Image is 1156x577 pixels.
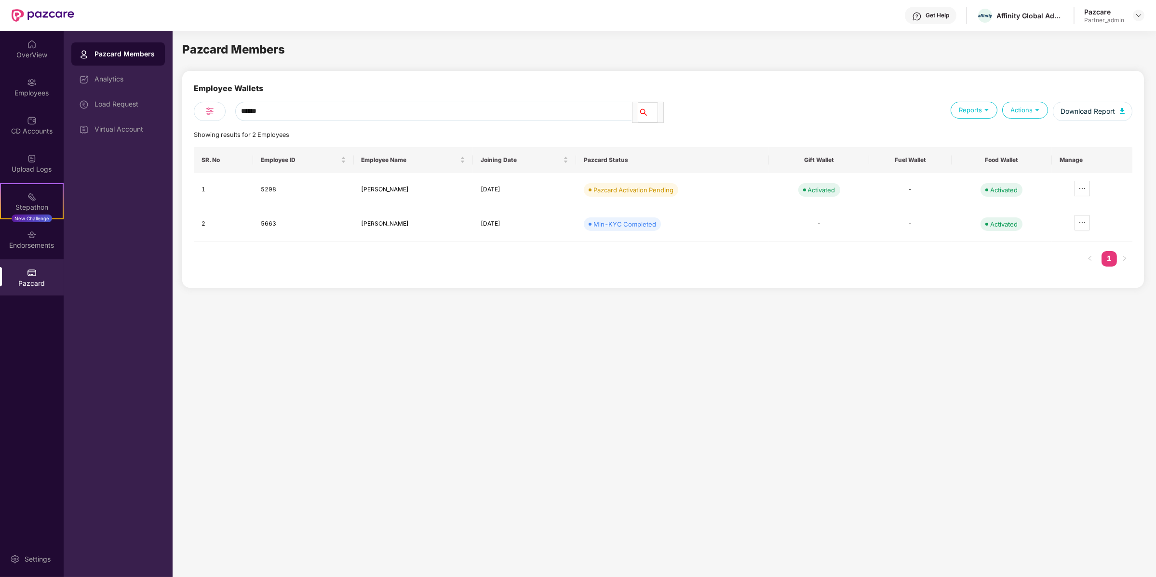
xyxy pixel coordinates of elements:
[27,116,37,125] img: svg+xml;base64,PHN2ZyBpZD0iQ0RfQWNjb3VudHMiIGRhdGEtbmFtZT0iQ0QgQWNjb3VudHMiIHhtbG5zPSJodHRwOi8vd3...
[182,42,285,56] span: Pazcard Members
[194,207,253,242] td: 2
[990,219,1018,229] div: Activated
[1033,105,1042,114] img: svg+xml;base64,PHN2ZyB4bWxucz0iaHR0cDovL3d3dy53My5vcmcvMjAwMC9zdmciIHdpZHRoPSIxOSIgaGVpZ2h0PSIxOS...
[204,106,215,117] img: svg+xml;base64,PHN2ZyB4bWxucz0iaHR0cDovL3d3dy53My5vcmcvMjAwMC9zdmciIHdpZHRoPSIyNCIgaGVpZ2h0PSIyNC...
[990,185,1018,195] div: Activated
[1075,215,1090,230] button: ellipsis
[94,125,157,133] div: Virtual Account
[869,147,951,173] th: Fuel Wallet
[1075,185,1089,192] span: ellipsis
[912,12,922,21] img: svg+xml;base64,PHN2ZyBpZD0iSGVscC0zMngzMiIgeG1sbnM9Imh0dHA6Ly93d3cudzMub3JnLzIwMDAvc3ZnIiB3aWR0aD...
[473,173,576,207] td: [DATE]
[909,220,913,227] span: -
[12,215,52,222] div: New Challenge
[253,147,354,173] th: Employee ID
[27,40,37,49] img: svg+xml;base64,PHN2ZyBpZD0iSG9tZSIgeG1sbnM9Imh0dHA6Ly93d3cudzMub3JnLzIwMDAvc3ZnIiB3aWR0aD0iMjAiIG...
[10,554,20,564] img: svg+xml;base64,PHN2ZyBpZD0iU2V0dGluZy0yMHgyMCIgeG1sbnM9Imh0dHA6Ly93d3cudzMub3JnLzIwMDAvc3ZnIiB3aW...
[952,147,1052,173] th: Food Wallet
[808,185,835,195] div: Activated
[1135,12,1143,19] img: svg+xml;base64,PHN2ZyBpZD0iRHJvcGRvd24tMzJ4MzIiIHhtbG5zPSJodHRwOi8vd3d3LnczLm9yZy8yMDAwL3N2ZyIgd2...
[1082,251,1098,267] li: Previous Page
[817,220,821,227] span: -
[27,268,37,278] img: svg+xml;base64,PHN2ZyBpZD0iUGF6Y2FyZCIgeG1sbnM9Imh0dHA6Ly93d3cudzMub3JnLzIwMDAvc3ZnIiB3aWR0aD0iMj...
[362,156,458,164] span: Employee Name
[951,102,997,119] div: Reports
[194,131,289,138] span: Showing results for 2 Employees
[354,207,473,242] td: [PERSON_NAME]
[1117,251,1132,267] li: Next Page
[27,192,37,201] img: svg+xml;base64,PHN2ZyB4bWxucz0iaHR0cDovL3d3dy53My5vcmcvMjAwMC9zdmciIHdpZHRoPSIyMSIgaGVpZ2h0PSIyMC...
[79,125,89,134] img: svg+xml;base64,PHN2ZyBpZD0iVmlydHVhbF9BY2NvdW50IiBkYXRhLW5hbWU9IlZpcnR1YWwgQWNjb3VudCIgeG1sbnM9Im...
[593,185,673,195] div: Pazcard Activation Pending
[253,207,354,242] td: 5663
[79,75,89,84] img: svg+xml;base64,PHN2ZyBpZD0iRGFzaGJvYXJkIiB4bWxucz0iaHR0cDovL3d3dy53My5vcmcvMjAwMC9zdmciIHdpZHRoPS...
[593,219,656,229] div: Min-KYC Completed
[978,14,992,18] img: affinity.png
[94,75,157,83] div: Analytics
[1084,7,1124,16] div: Pazcare
[769,147,870,173] th: Gift Wallet
[354,147,473,173] th: Employee Name
[473,207,576,242] td: [DATE]
[1120,108,1125,114] img: svg+xml;base64,PHN2ZyB4bWxucz0iaHR0cDovL3d3dy53My5vcmcvMjAwMC9zdmciIHhtbG5zOnhsaW5rPSJodHRwOi8vd3...
[473,147,576,173] th: Joining Date
[1117,251,1132,267] button: right
[1053,102,1132,121] button: Download Report
[22,554,54,564] div: Settings
[94,100,157,108] div: Load Request
[1,202,63,212] div: Stepathon
[79,100,89,109] img: svg+xml;base64,PHN2ZyBpZD0iTG9hZF9SZXF1ZXN0IiBkYXRhLW5hbWU9IkxvYWQgUmVxdWVzdCIgeG1sbnM9Imh0dHA6Ly...
[481,156,561,164] span: Joining Date
[194,147,253,173] th: SR. No
[253,173,354,207] td: 5298
[1075,181,1090,196] button: ellipsis
[1087,255,1093,261] span: left
[1102,251,1117,266] a: 1
[27,78,37,87] img: svg+xml;base64,PHN2ZyBpZD0iRW1wbG95ZWVzIiB4bWxucz0iaHR0cDovL3d3dy53My5vcmcvMjAwMC9zdmciIHdpZHRoPS...
[576,147,769,173] th: Pazcard Status
[1122,255,1128,261] span: right
[1052,147,1132,173] th: Manage
[194,173,253,207] td: 1
[926,12,949,19] div: Get Help
[1075,219,1089,227] span: ellipsis
[638,108,658,116] span: search
[94,49,157,59] div: Pazcard Members
[1084,16,1124,24] div: Partner_admin
[27,154,37,163] img: svg+xml;base64,PHN2ZyBpZD0iVXBsb2FkX0xvZ3MiIGRhdGEtbmFtZT0iVXBsb2FkIExvZ3MiIHhtbG5zPSJodHRwOi8vd3...
[261,156,339,164] span: Employee ID
[12,9,74,22] img: New Pazcare Logo
[909,186,913,193] span: -
[354,173,473,207] td: [PERSON_NAME]
[79,50,89,59] img: svg+xml;base64,PHN2ZyBpZD0iUHJvZmlsZSIgeG1sbnM9Imh0dHA6Ly93d3cudzMub3JnLzIwMDAvc3ZnIiB3aWR0aD0iMj...
[982,105,991,114] img: svg+xml;base64,PHN2ZyB4bWxucz0iaHR0cDovL3d3dy53My5vcmcvMjAwMC9zdmciIHdpZHRoPSIxOSIgaGVpZ2h0PSIxOS...
[638,102,658,122] button: search
[1002,102,1048,119] div: Actions
[194,82,263,102] div: Employee Wallets
[1082,251,1098,267] button: left
[996,11,1064,20] div: Affinity Global Advertising Private Limited
[27,230,37,240] img: svg+xml;base64,PHN2ZyBpZD0iRW5kb3JzZW1lbnRzIiB4bWxucz0iaHR0cDovL3d3dy53My5vcmcvMjAwMC9zdmciIHdpZH...
[1061,106,1115,117] span: Download Report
